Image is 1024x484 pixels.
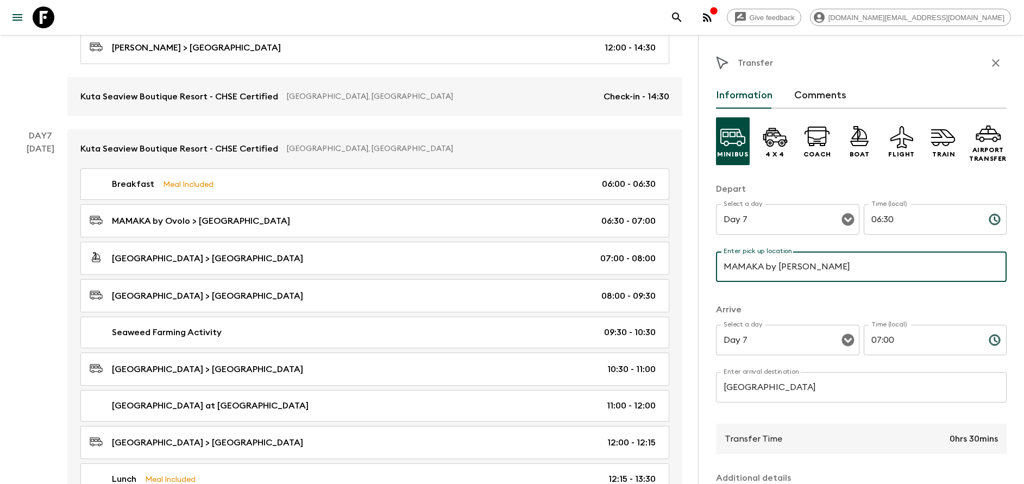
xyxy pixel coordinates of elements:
p: Coach [803,150,831,159]
span: [DOMAIN_NAME][EMAIL_ADDRESS][DOMAIN_NAME] [822,14,1010,22]
label: Time (local) [871,320,907,329]
button: menu [7,7,28,28]
span: Give feedback [744,14,801,22]
a: BreakfastMeal Included06:00 - 06:30 [80,168,669,200]
button: Choose time, selected time is 6:30 AM [984,209,1006,230]
a: Seaweed Farming Activity09:30 - 10:30 [80,317,669,348]
button: Open [840,332,856,348]
p: Flight [888,150,915,159]
button: search adventures [666,7,688,28]
button: Choose time, selected time is 7:00 AM [984,329,1006,351]
p: 07:00 - 08:00 [600,252,656,265]
a: Kuta Seaview Boutique Resort - CHSE Certified[GEOGRAPHIC_DATA], [GEOGRAPHIC_DATA]Check-in - 14:30 [67,77,682,116]
a: [GEOGRAPHIC_DATA] > [GEOGRAPHIC_DATA]10:30 - 11:00 [80,353,669,386]
p: [GEOGRAPHIC_DATA] > [GEOGRAPHIC_DATA] [112,252,303,265]
p: Meal Included [163,178,213,190]
a: Kuta Seaview Boutique Resort - CHSE Certified[GEOGRAPHIC_DATA], [GEOGRAPHIC_DATA] [67,129,682,168]
a: [PERSON_NAME] > [GEOGRAPHIC_DATA]12:00 - 14:30 [80,31,669,64]
p: Kuta Seaview Boutique Resort - CHSE Certified [80,90,278,103]
p: Minibus [717,150,748,159]
p: 10:30 - 11:00 [607,363,656,376]
p: [GEOGRAPHIC_DATA], [GEOGRAPHIC_DATA] [287,91,595,102]
p: [GEOGRAPHIC_DATA] > [GEOGRAPHIC_DATA] [112,363,303,376]
button: Information [716,83,772,109]
p: [GEOGRAPHIC_DATA] > [GEOGRAPHIC_DATA] [112,436,303,449]
p: 06:00 - 06:30 [602,178,656,191]
p: Boat [850,150,869,159]
a: Give feedback [727,9,801,26]
p: 09:30 - 10:30 [604,326,656,339]
p: 4 x 4 [765,150,784,159]
p: Transfer Time [725,432,782,445]
button: Comments [794,83,846,109]
a: [GEOGRAPHIC_DATA] > [GEOGRAPHIC_DATA]12:00 - 12:15 [80,426,669,459]
p: Seaweed Farming Activity [112,326,222,339]
p: Transfer [738,56,773,70]
p: Breakfast [112,178,154,191]
p: 06:30 - 07:00 [601,215,656,228]
input: hh:mm [864,325,980,355]
button: Open [840,212,856,227]
p: 08:00 - 09:30 [601,290,656,303]
label: Enter arrival destination [724,367,800,376]
div: [DOMAIN_NAME][EMAIL_ADDRESS][DOMAIN_NAME] [810,9,1011,26]
p: Kuta Seaview Boutique Resort - CHSE Certified [80,142,278,155]
p: [PERSON_NAME] > [GEOGRAPHIC_DATA] [112,41,281,54]
p: Depart [716,183,1007,196]
a: MAMAKA by Ovolo > [GEOGRAPHIC_DATA]06:30 - 07:00 [80,204,669,237]
p: 0hrs 30mins [950,432,998,445]
p: 12:00 - 14:30 [605,41,656,54]
p: Arrive [716,303,1007,316]
p: Train [932,150,955,159]
a: [GEOGRAPHIC_DATA] > [GEOGRAPHIC_DATA]08:00 - 09:30 [80,279,669,312]
p: 11:00 - 12:00 [607,399,656,412]
label: Enter pick up location [724,247,793,256]
input: hh:mm [864,204,980,235]
label: Time (local) [871,199,907,209]
a: [GEOGRAPHIC_DATA] at [GEOGRAPHIC_DATA]11:00 - 12:00 [80,390,669,422]
label: Select a day [724,320,762,329]
p: 12:00 - 12:15 [607,436,656,449]
label: Select a day [724,199,762,209]
p: [GEOGRAPHIC_DATA] at [GEOGRAPHIC_DATA] [112,399,309,412]
p: Airport Transfer [969,146,1007,163]
p: Day 7 [13,129,67,142]
p: Check-in - 14:30 [604,90,669,103]
p: MAMAKA by Ovolo > [GEOGRAPHIC_DATA] [112,215,290,228]
a: [GEOGRAPHIC_DATA] > [GEOGRAPHIC_DATA]07:00 - 08:00 [80,242,669,275]
p: [GEOGRAPHIC_DATA] > [GEOGRAPHIC_DATA] [112,290,303,303]
p: [GEOGRAPHIC_DATA], [GEOGRAPHIC_DATA] [287,143,661,154]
